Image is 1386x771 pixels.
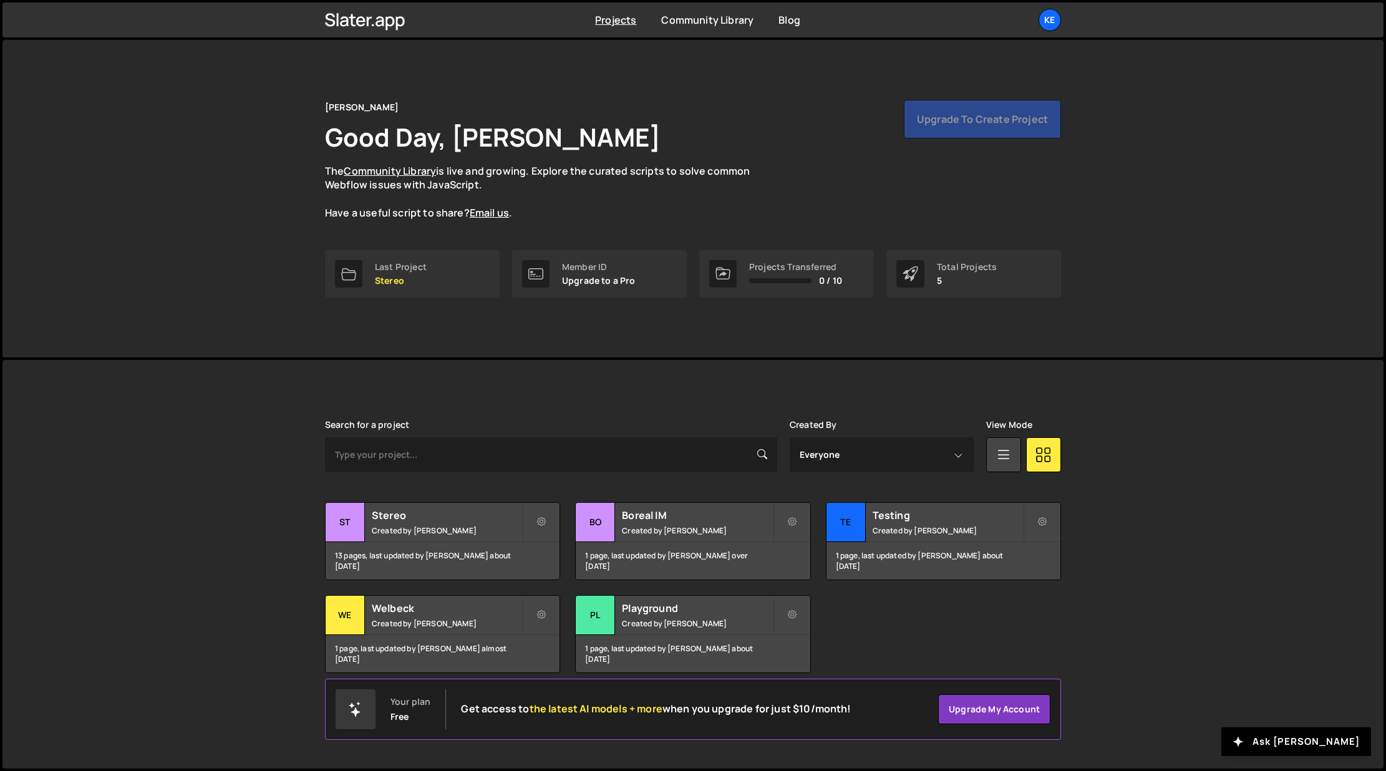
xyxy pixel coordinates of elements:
small: Created by [PERSON_NAME] [372,525,522,536]
small: Created by [PERSON_NAME] [873,525,1023,536]
input: Type your project... [325,437,777,472]
div: Free [390,712,409,722]
div: 1 page, last updated by [PERSON_NAME] about [DATE] [826,542,1060,579]
label: Created By [790,420,837,430]
h2: Stereo [372,508,522,522]
a: Community Library [344,164,436,178]
div: Total Projects [937,262,997,272]
h2: Testing [873,508,1023,522]
a: Te Testing Created by [PERSON_NAME] 1 page, last updated by [PERSON_NAME] about [DATE] [826,502,1061,580]
a: Email us [470,206,509,220]
a: Blog [778,13,800,27]
a: Last Project Stereo [325,250,500,298]
span: 0 / 10 [819,276,842,286]
p: The is live and growing. Explore the curated scripts to solve common Webflow issues with JavaScri... [325,164,774,220]
div: 1 page, last updated by [PERSON_NAME] over [DATE] [576,542,810,579]
div: Te [826,503,866,542]
h2: Welbeck [372,601,522,615]
a: Bo Boreal IM Created by [PERSON_NAME] 1 page, last updated by [PERSON_NAME] over [DATE] [575,502,810,580]
a: Upgrade my account [938,694,1050,724]
a: We Welbeck Created by [PERSON_NAME] 1 page, last updated by [PERSON_NAME] almost [DATE] [325,595,560,673]
h1: Good Day, [PERSON_NAME] [325,120,661,154]
small: Created by [PERSON_NAME] [622,525,772,536]
div: 1 page, last updated by [PERSON_NAME] about [DATE] [576,635,810,672]
p: Stereo [375,276,427,286]
div: Last Project [375,262,427,272]
div: 1 page, last updated by [PERSON_NAME] almost [DATE] [326,635,560,672]
h2: Boreal IM [622,508,772,522]
label: Search for a project [325,420,409,430]
p: 5 [937,276,997,286]
div: Pl [576,596,615,635]
small: Created by [PERSON_NAME] [622,618,772,629]
div: Bo [576,503,615,542]
div: Projects Transferred [749,262,842,272]
a: Projects [595,13,636,27]
span: the latest AI models + more [530,702,662,715]
h2: Playground [622,601,772,615]
a: Ke [1039,9,1061,31]
div: Member ID [562,262,636,272]
small: Created by [PERSON_NAME] [372,618,522,629]
div: Your plan [390,697,430,707]
a: Pl Playground Created by [PERSON_NAME] 1 page, last updated by [PERSON_NAME] about [DATE] [575,595,810,673]
a: St Stereo Created by [PERSON_NAME] 13 pages, last updated by [PERSON_NAME] about [DATE] [325,502,560,580]
div: We [326,596,365,635]
label: View Mode [986,420,1032,430]
div: St [326,503,365,542]
div: [PERSON_NAME] [325,100,399,115]
div: 13 pages, last updated by [PERSON_NAME] about [DATE] [326,542,560,579]
a: Community Library [661,13,754,27]
button: Ask [PERSON_NAME] [1221,727,1371,756]
h2: Get access to when you upgrade for just $10/month! [461,703,851,715]
p: Upgrade to a Pro [562,276,636,286]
